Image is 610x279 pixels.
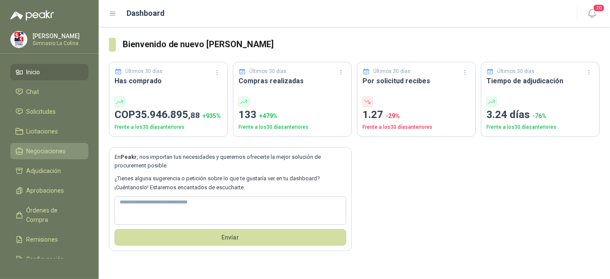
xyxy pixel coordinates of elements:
span: Negociaciones [27,146,66,156]
p: 3.24 días [486,107,594,123]
span: Configuración [27,255,64,264]
h3: Por solicitud recibes [362,76,470,86]
span: Licitaciones [27,127,58,136]
a: Solicitudes [10,103,88,120]
button: Envíar [115,229,346,246]
p: Frente a los 30 días anteriores [115,123,222,131]
span: Solicitudes [27,107,56,116]
p: Gimnasio La Colina [33,41,86,46]
img: Logo peakr [10,10,54,21]
span: ,88 [188,110,200,120]
span: 35.946.895 [135,109,200,121]
p: Últimos 30 días [498,67,535,76]
h3: Has comprado [115,76,222,86]
p: COP [115,107,222,123]
a: Configuración [10,251,88,267]
span: Chat [27,87,39,97]
p: Frente a los 30 días anteriores [362,123,470,131]
button: 20 [584,6,600,21]
a: Chat [10,84,88,100]
a: Inicio [10,64,88,80]
p: Frente a los 30 días anteriores [486,123,594,131]
h3: Compras realizadas [239,76,346,86]
a: Órdenes de Compra [10,202,88,228]
img: Company Logo [11,31,27,48]
a: Adjudicación [10,163,88,179]
span: 20 [593,4,605,12]
a: Remisiones [10,231,88,248]
p: [PERSON_NAME] [33,33,86,39]
span: Remisiones [27,235,58,244]
h3: Tiempo de adjudicación [486,76,594,86]
h1: Dashboard [127,7,165,19]
a: Aprobaciones [10,182,88,199]
span: -76 % [532,112,547,119]
p: ¿Tienes alguna sugerencia o petición sobre lo que te gustaría ver en tu dashboard? ¡Cuéntanoslo! ... [115,174,346,192]
p: Últimos 30 días [250,67,287,76]
b: Peakr [121,154,137,160]
p: 1.27 [362,107,470,123]
span: Órdenes de Compra [27,206,80,224]
span: Aprobaciones [27,186,64,195]
span: Adjudicación [27,166,61,176]
h3: Bienvenido de nuevo [PERSON_NAME] [123,38,600,51]
span: Inicio [27,67,40,77]
a: Negociaciones [10,143,88,159]
p: En , nos importan tus necesidades y queremos ofrecerte la mejor solución de procurement posible. [115,153,346,170]
p: Últimos 30 días [126,67,163,76]
span: -29 % [386,112,400,119]
a: Licitaciones [10,123,88,139]
p: Frente a los 30 días anteriores [239,123,346,131]
p: Últimos 30 días [374,67,411,76]
span: + 479 % [259,112,278,119]
span: + 935 % [202,112,221,119]
p: 133 [239,107,346,123]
